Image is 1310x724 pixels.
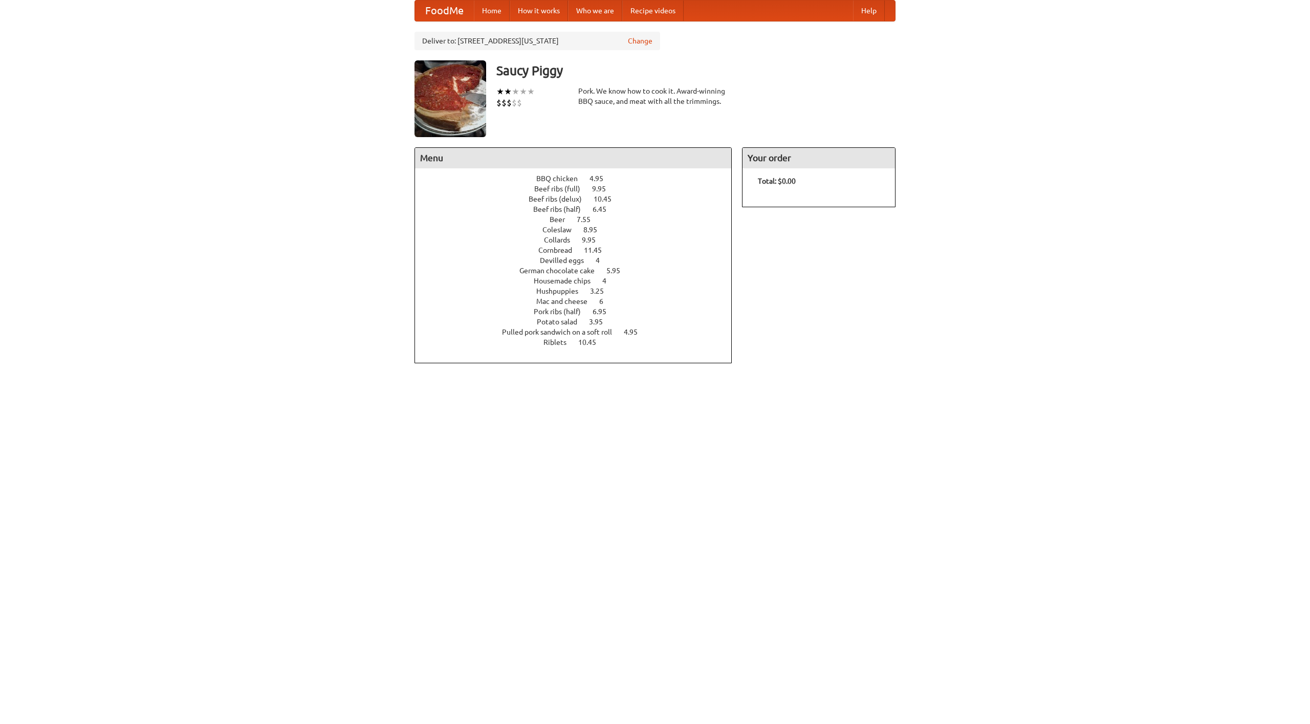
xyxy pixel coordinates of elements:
a: Pork ribs (half) 6.95 [534,308,625,316]
span: 4.95 [589,174,614,183]
span: Beef ribs (full) [534,185,591,193]
a: Potato salad 3.95 [537,318,622,326]
span: Beer [550,215,575,224]
a: Beef ribs (half) 6.45 [533,205,625,213]
li: $ [507,97,512,108]
li: $ [517,97,522,108]
span: 4 [602,277,617,285]
li: $ [512,97,517,108]
h4: Your order [743,148,895,168]
a: Change [628,36,652,46]
span: 3.25 [590,287,614,295]
a: Beer 7.55 [550,215,609,224]
span: Cornbread [538,246,582,254]
a: Pulled pork sandwich on a soft roll 4.95 [502,328,657,336]
span: 7.55 [577,215,601,224]
span: 11.45 [584,246,612,254]
span: 9.95 [592,185,616,193]
span: 6 [599,297,614,305]
li: $ [496,97,501,108]
span: Housemade chips [534,277,601,285]
a: Mac and cheese 6 [536,297,622,305]
span: 4 [596,256,610,265]
span: Hushpuppies [536,287,588,295]
li: ★ [512,86,519,97]
span: 5.95 [606,267,630,275]
img: angular.jpg [414,60,486,137]
h4: Menu [415,148,731,168]
span: BBQ chicken [536,174,588,183]
span: Pulled pork sandwich on a soft roll [502,328,622,336]
span: Collards [544,236,580,244]
span: 8.95 [583,226,607,234]
a: Home [474,1,510,21]
span: Potato salad [537,318,587,326]
span: Riblets [543,338,577,346]
span: 10.45 [578,338,606,346]
span: 3.95 [589,318,613,326]
a: German chocolate cake 5.95 [519,267,639,275]
div: Pork. We know how to cook it. Award-winning BBQ sauce, and meat with all the trimmings. [578,86,732,106]
li: ★ [519,86,527,97]
span: Mac and cheese [536,297,598,305]
a: Who we are [568,1,622,21]
a: Housemade chips 4 [534,277,625,285]
li: $ [501,97,507,108]
span: 6.95 [593,308,617,316]
span: Beef ribs (delux) [529,195,592,203]
span: Devilled eggs [540,256,594,265]
span: 4.95 [624,328,648,336]
span: Coleslaw [542,226,582,234]
a: How it works [510,1,568,21]
a: FoodMe [415,1,474,21]
span: Beef ribs (half) [533,205,591,213]
a: Help [853,1,885,21]
b: Total: $0.00 [758,177,796,185]
li: ★ [504,86,512,97]
li: ★ [527,86,535,97]
h3: Saucy Piggy [496,60,896,81]
div: Deliver to: [STREET_ADDRESS][US_STATE] [414,32,660,50]
a: Coleslaw 8.95 [542,226,616,234]
span: Pork ribs (half) [534,308,591,316]
a: Riblets 10.45 [543,338,615,346]
a: Cornbread 11.45 [538,246,621,254]
span: German chocolate cake [519,267,605,275]
a: Recipe videos [622,1,684,21]
span: 6.45 [593,205,617,213]
a: Collards 9.95 [544,236,615,244]
a: Beef ribs (full) 9.95 [534,185,625,193]
a: Hushpuppies 3.25 [536,287,623,295]
span: 10.45 [594,195,622,203]
li: ★ [496,86,504,97]
a: Devilled eggs 4 [540,256,619,265]
a: Beef ribs (delux) 10.45 [529,195,630,203]
a: BBQ chicken 4.95 [536,174,622,183]
span: 9.95 [582,236,606,244]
